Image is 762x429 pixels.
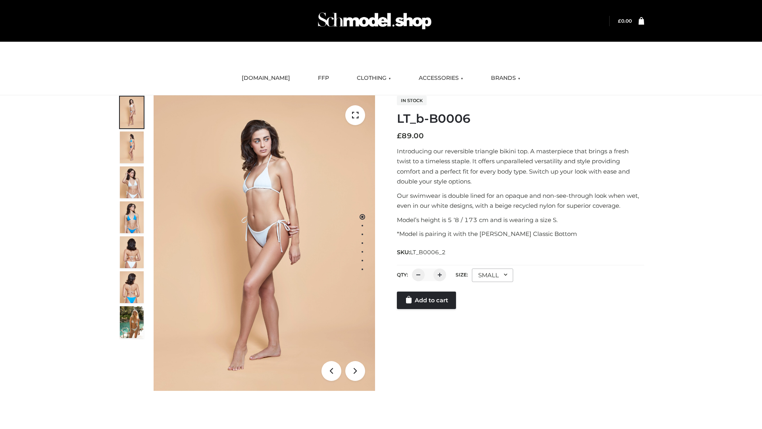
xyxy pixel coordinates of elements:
[397,292,456,309] a: Add to cart
[618,18,632,24] a: £0.00
[154,95,375,391] img: LT_b-B0006
[397,96,427,105] span: In stock
[397,215,644,225] p: Model’s height is 5 ‘8 / 173 cm and is wearing a size S.
[397,131,424,140] bdi: 89.00
[315,5,434,37] img: Schmodel Admin 964
[618,18,621,24] span: £
[120,306,144,338] img: Arieltop_CloudNine_AzureSky2.jpg
[120,97,144,128] img: ArielClassicBikiniTop_CloudNine_AzureSky_OW114ECO_1-scaled.jpg
[120,166,144,198] img: ArielClassicBikiniTop_CloudNine_AzureSky_OW114ECO_3-scaled.jpg
[397,146,644,187] p: Introducing our reversible triangle bikini top. A masterpiece that brings a fresh twist to a time...
[456,272,468,278] label: Size:
[120,236,144,268] img: ArielClassicBikiniTop_CloudNine_AzureSky_OW114ECO_7-scaled.jpg
[397,247,446,257] span: SKU:
[236,70,296,87] a: [DOMAIN_NAME]
[472,269,513,282] div: SMALL
[120,271,144,303] img: ArielClassicBikiniTop_CloudNine_AzureSky_OW114ECO_8-scaled.jpg
[312,70,335,87] a: FFP
[410,249,446,256] span: LT_B0006_2
[351,70,397,87] a: CLOTHING
[485,70,526,87] a: BRANDS
[397,112,644,126] h1: LT_b-B0006
[397,191,644,211] p: Our swimwear is double lined for an opaque and non-see-through look when wet, even in our white d...
[397,229,644,239] p: *Model is pairing it with the [PERSON_NAME] Classic Bottom
[397,131,402,140] span: £
[413,70,469,87] a: ACCESSORIES
[120,131,144,163] img: ArielClassicBikiniTop_CloudNine_AzureSky_OW114ECO_2-scaled.jpg
[397,272,408,278] label: QTY:
[120,201,144,233] img: ArielClassicBikiniTop_CloudNine_AzureSky_OW114ECO_4-scaled.jpg
[618,18,632,24] bdi: 0.00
